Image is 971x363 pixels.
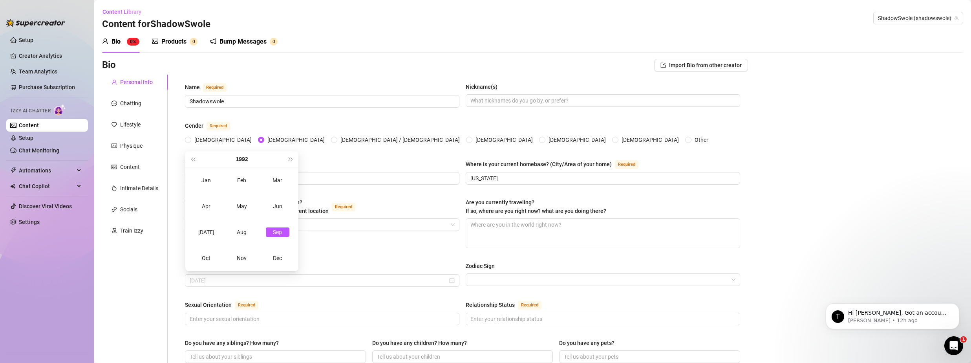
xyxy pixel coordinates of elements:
a: Discover Viral Videos [19,203,72,209]
span: Required [203,83,227,92]
span: [DEMOGRAPHIC_DATA] [545,136,609,144]
div: Products [161,37,187,46]
span: Are you currently traveling? If so, where are you right now? what are you doing there? [466,199,606,214]
input: Sexual Orientation [190,315,453,323]
h3: Bio [102,59,116,71]
div: Chatting [120,99,141,108]
a: Setup [19,37,33,43]
div: Socials [120,205,137,214]
div: Do you have any pets? [559,339,614,347]
label: Where did you grow up? [185,159,279,169]
label: Name [185,82,235,92]
td: 1992-06 [260,193,295,219]
div: Jan [194,176,218,185]
td: 1992-04 [188,193,224,219]
img: Chat Copilot [10,183,15,189]
span: message [112,101,117,106]
button: Import Bio from other creator [654,59,748,71]
input: Nickname(s) [470,96,734,105]
label: Do you have any pets? [559,339,620,347]
label: Relationship Status [466,300,550,310]
span: experiment [112,228,117,233]
span: fire [112,185,117,191]
div: Sexual Orientation [185,301,232,309]
div: Personal Info [120,78,153,86]
span: idcard [112,143,117,148]
div: Jun [266,202,289,211]
td: 1992-12 [260,245,295,271]
span: Required [332,203,355,211]
label: Do you have any siblings? How many? [185,339,284,347]
input: Where did you grow up? [190,174,453,183]
td: 1992-10 [188,245,224,271]
td: 1992-11 [224,245,260,271]
span: Required [235,301,258,310]
sup: 0 [190,38,197,46]
a: Settings [19,219,40,225]
div: Mar [266,176,289,185]
a: Chat Monitoring [19,147,59,154]
td: 1992-09 [260,219,295,245]
span: link [112,207,117,212]
div: Aug [230,227,254,237]
input: Do you have any siblings? How many? [190,352,360,361]
div: Where is your current homebase? (City/Area of your home) [466,160,612,169]
span: Chat Copilot [19,180,75,192]
div: Bio [112,37,121,46]
div: Dec [266,253,289,263]
span: [DEMOGRAPHIC_DATA] / [DEMOGRAPHIC_DATA] [337,136,463,144]
div: Oct [194,253,218,263]
label: Do you have any children? How many? [372,339,472,347]
input: Where is your current homebase? (City/Area of your home) [470,174,734,183]
input: Do you have any children? How many? [377,352,547,361]
span: [DEMOGRAPHIC_DATA] [191,136,255,144]
label: Where is your current homebase? (City/Area of your home) [466,159,647,169]
div: Gender [185,121,203,130]
span: picture [112,164,117,170]
span: [DEMOGRAPHIC_DATA] [264,136,328,144]
div: Apr [194,202,218,211]
div: Do you have any children? How many? [372,339,467,347]
span: thunderbolt [10,167,16,174]
img: AI Chatter [54,104,66,115]
input: Relationship Status [470,315,734,323]
div: Intimate Details [120,184,158,192]
div: Birth Date [185,262,210,271]
div: Bump Messages [219,37,267,46]
sup: 0% [127,38,139,46]
label: Zodiac Sign [466,262,500,270]
button: Last year (Control + left) [188,151,197,167]
span: Required [615,160,638,169]
td: 1992-08 [224,219,260,245]
a: Content [19,122,39,128]
span: Automations [19,164,75,177]
td: 1992-05 [224,193,260,219]
span: user [112,79,117,85]
div: Content [120,163,140,171]
td: 1992-07 [188,219,224,245]
button: Content Library [102,5,148,18]
span: Required [518,301,541,310]
h3: Content for ShadowSwole [102,18,210,31]
div: Nov [230,253,254,263]
input: Do you have any pets? [564,352,734,361]
span: team [954,16,959,20]
div: Physique [120,141,143,150]
img: logo-BBDzfeDw.svg [6,19,65,27]
span: user [102,38,108,44]
div: Sep [266,227,289,237]
td: 1992-01 [188,167,224,193]
div: Where did you grow up? [185,160,244,169]
span: [DEMOGRAPHIC_DATA] [472,136,536,144]
span: Content Library [102,9,141,15]
a: Team Analytics [19,68,57,75]
td: 1992-03 [260,167,295,193]
span: 1 [960,336,967,343]
div: [DATE] [194,227,218,237]
div: Name [185,83,200,92]
span: heart [112,122,117,127]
